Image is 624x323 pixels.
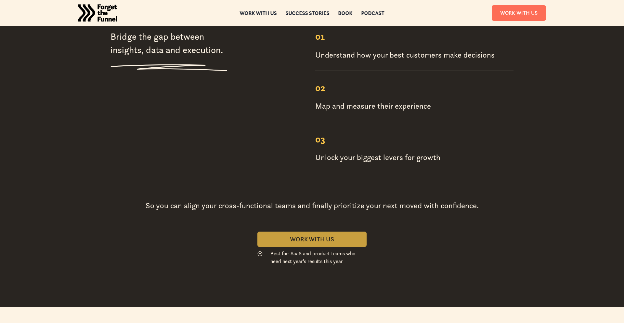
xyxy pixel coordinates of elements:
[110,30,227,56] h3: Bridge the gap between insights, data and execution.
[265,236,359,243] div: Work With us
[315,133,325,146] h3: 03
[492,5,546,20] a: Work With Us
[338,11,353,15] a: Book
[315,50,495,60] div: Understand how your best customers make decisions
[315,152,440,163] div: Unlock your biggest levers for growth
[361,11,384,15] a: Podcast
[315,101,431,111] div: Map and measure their experience
[240,11,277,15] a: Work with us
[286,11,330,15] a: Success Stories
[146,201,479,211] div: So you can align your cross-functional teams and finally prioritize your next moved with confidence.
[270,249,367,265] div: Best for: SaaS and product teams who need next year's results this year
[257,232,367,247] a: Work With us
[315,81,325,94] h3: 02
[315,30,325,43] h3: 01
